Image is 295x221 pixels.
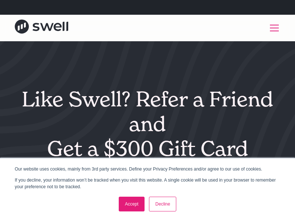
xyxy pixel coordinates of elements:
[15,177,280,190] p: If you decline, your information won’t be tracked when you visit this website. A single cookie wi...
[265,19,280,37] div: menu
[15,20,68,36] a: home
[119,197,145,211] a: Accept
[149,197,176,211] a: Decline
[12,87,283,161] h1: Like Swell? Refer a Friend and Get a $300 Gift Card
[15,166,280,172] p: Our website uses cookies, mainly from 3rd party services. Define your Privacy Preferences and/or ...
